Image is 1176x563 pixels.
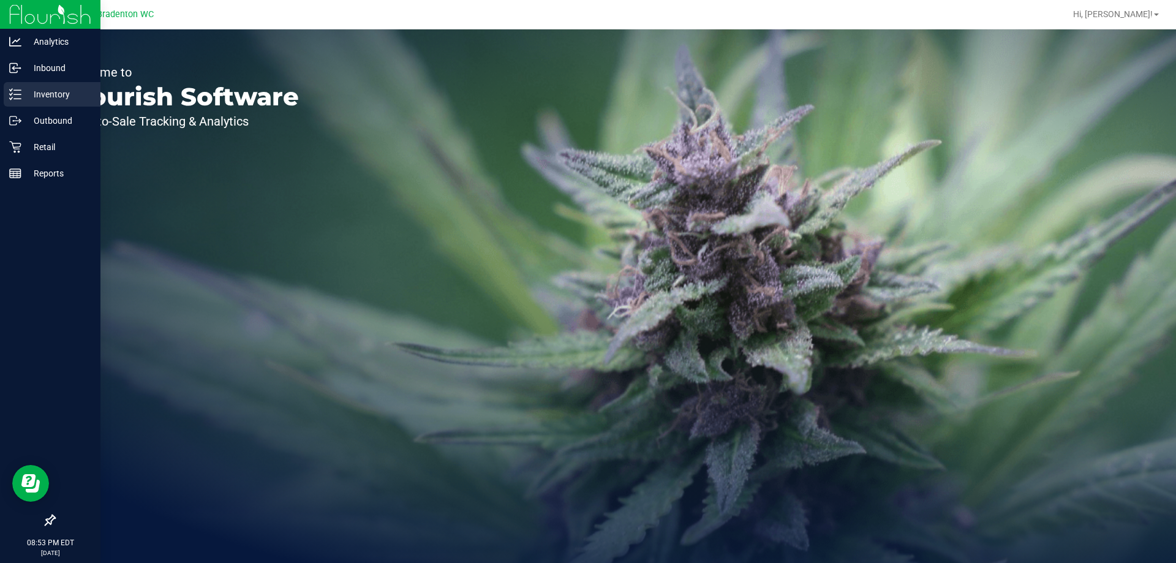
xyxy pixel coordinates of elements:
[66,115,299,127] p: Seed-to-Sale Tracking & Analytics
[21,140,95,154] p: Retail
[9,62,21,74] inline-svg: Inbound
[21,113,95,128] p: Outbound
[21,166,95,181] p: Reports
[21,87,95,102] p: Inventory
[6,548,95,557] p: [DATE]
[1073,9,1153,19] span: Hi, [PERSON_NAME]!
[66,85,299,109] p: Flourish Software
[21,61,95,75] p: Inbound
[12,465,49,502] iframe: Resource center
[9,36,21,48] inline-svg: Analytics
[9,167,21,179] inline-svg: Reports
[6,537,95,548] p: 08:53 PM EDT
[66,66,299,78] p: Welcome to
[97,9,154,20] span: Bradenton WC
[9,88,21,100] inline-svg: Inventory
[21,34,95,49] p: Analytics
[9,141,21,153] inline-svg: Retail
[9,115,21,127] inline-svg: Outbound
